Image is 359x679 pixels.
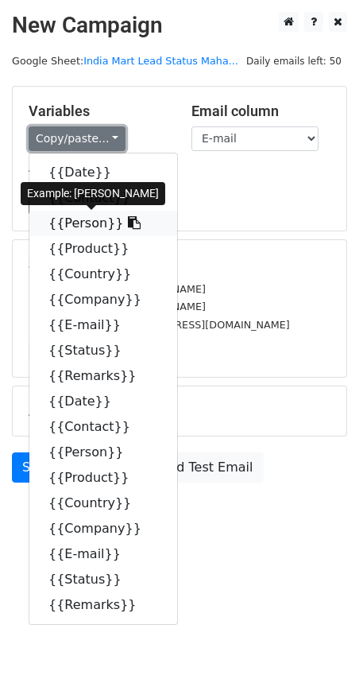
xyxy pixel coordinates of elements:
h5: Email column [191,103,330,120]
h5: 37 Recipients [29,256,330,274]
a: {{Remarks}} [29,592,177,618]
small: [EMAIL_ADDRESS][DOMAIN_NAME] [29,283,206,295]
small: [EMAIL_ADDRESS][DOMAIN_NAME] [29,301,206,312]
small: [PERSON_NAME][EMAIL_ADDRESS][DOMAIN_NAME] [29,319,290,331]
h5: Advanced [29,402,330,420]
h5: Variables [29,103,168,120]
a: Send [12,452,64,483]
iframe: Chat Widget [280,603,359,679]
span: Daily emails left: 50 [241,52,347,70]
div: Example: [PERSON_NAME] [21,182,165,205]
a: {{Remarks}} [29,363,177,389]
a: {{Date}} [29,389,177,414]
a: {{Country}} [29,262,177,287]
a: Send Test Email [142,452,263,483]
a: {{E-mail}} [29,541,177,567]
a: {{Contact}} [29,414,177,440]
a: {{E-mail}} [29,312,177,338]
a: India Mart Lead Status Maha... [83,55,238,67]
a: {{Person}} [29,211,177,236]
a: {{Company}} [29,516,177,541]
a: Daily emails left: 50 [241,55,347,67]
a: {{Product}} [29,236,177,262]
a: {{Country}} [29,491,177,516]
a: {{Status}} [29,567,177,592]
a: {{Status}} [29,338,177,363]
a: {{Date}} [29,160,177,185]
a: {{Company}} [29,287,177,312]
a: {{Person}} [29,440,177,465]
small: Google Sheet: [12,55,238,67]
a: {{Product}} [29,465,177,491]
a: Copy/paste... [29,126,125,151]
h2: New Campaign [12,12,347,39]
